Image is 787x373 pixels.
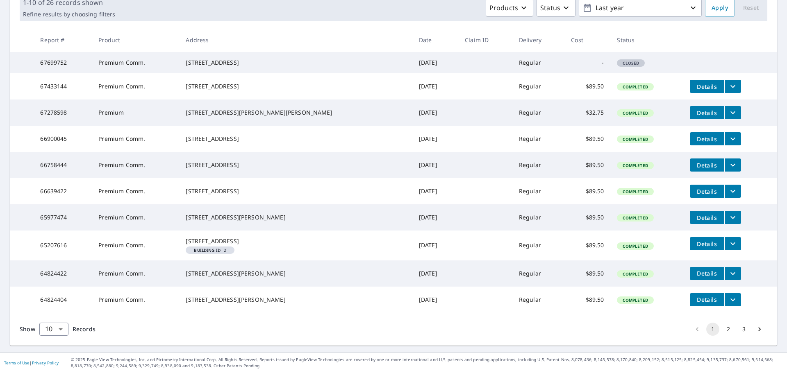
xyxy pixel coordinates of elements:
[618,243,653,249] span: Completed
[412,152,458,178] td: [DATE]
[92,260,179,287] td: Premium Comm.
[737,323,751,336] button: Go to page 3
[186,269,405,278] div: [STREET_ADDRESS][PERSON_NAME]
[34,99,92,126] td: 67278598
[412,73,458,99] td: [DATE]
[618,297,653,303] span: Completed
[722,323,735,336] button: Go to page 2
[194,248,221,252] em: Building ID
[412,178,458,204] td: [DATE]
[412,231,458,260] td: [DATE]
[724,106,741,119] button: filesDropdownBtn-67278598
[564,28,610,52] th: Cost
[186,237,405,245] div: [STREET_ADDRESS]
[34,52,92,73] td: 67699752
[724,132,741,145] button: filesDropdownBtn-66900045
[695,109,719,117] span: Details
[179,28,412,52] th: Address
[186,135,405,143] div: [STREET_ADDRESS]
[564,231,610,260] td: $89.50
[564,287,610,313] td: $89.50
[512,28,564,52] th: Delivery
[186,296,405,304] div: [STREET_ADDRESS][PERSON_NAME]
[564,99,610,126] td: $32.75
[753,323,766,336] button: Go to next page
[564,178,610,204] td: $89.50
[618,163,653,168] span: Completed
[512,152,564,178] td: Regular
[724,158,741,172] button: filesDropdownBtn-66758444
[92,287,179,313] td: Premium Comm.
[512,126,564,152] td: Regular
[689,323,767,336] nav: pagination navigation
[564,73,610,99] td: $89.50
[186,187,405,195] div: [STREET_ADDRESS]
[618,60,644,66] span: Closed
[92,231,179,260] td: Premium Comm.
[512,73,564,99] td: Regular
[724,185,741,198] button: filesDropdownBtn-66639422
[73,325,96,333] span: Records
[34,178,92,204] td: 66639422
[34,126,92,152] td: 66900045
[564,204,610,231] td: $89.50
[712,3,728,13] span: Apply
[695,161,719,169] span: Details
[564,52,610,73] td: -
[690,158,724,172] button: detailsBtn-66758444
[724,293,741,306] button: filesDropdownBtn-64824404
[690,106,724,119] button: detailsBtn-67278598
[724,267,741,280] button: filesDropdownBtn-64824422
[564,152,610,178] td: $89.50
[695,240,719,248] span: Details
[695,296,719,303] span: Details
[458,28,512,52] th: Claim ID
[92,52,179,73] td: Premium Comm.
[512,178,564,204] td: Regular
[618,271,653,277] span: Completed
[618,84,653,90] span: Completed
[34,260,92,287] td: 64824422
[92,99,179,126] td: Premium
[92,28,179,52] th: Product
[512,52,564,73] td: Regular
[4,360,59,365] p: |
[690,185,724,198] button: detailsBtn-66639422
[540,3,560,13] p: Status
[489,3,518,13] p: Products
[186,213,405,222] div: [STREET_ADDRESS][PERSON_NAME]
[34,73,92,99] td: 67433144
[695,188,719,195] span: Details
[512,260,564,287] td: Regular
[512,99,564,126] td: Regular
[724,237,741,250] button: filesDropdownBtn-65207616
[412,126,458,152] td: [DATE]
[690,267,724,280] button: detailsBtn-64824422
[706,323,719,336] button: page 1
[92,178,179,204] td: Premium Comm.
[34,152,92,178] td: 66758444
[618,136,653,142] span: Completed
[412,28,458,52] th: Date
[610,28,683,52] th: Status
[186,161,405,169] div: [STREET_ADDRESS]
[189,248,231,252] span: 2
[618,215,653,221] span: Completed
[39,323,68,336] div: Show 10 records
[412,260,458,287] td: [DATE]
[34,28,92,52] th: Report #
[695,135,719,143] span: Details
[4,360,30,366] a: Terms of Use
[20,325,35,333] span: Show
[92,204,179,231] td: Premium Comm.
[564,260,610,287] td: $89.50
[92,126,179,152] td: Premium Comm.
[412,204,458,231] td: [DATE]
[724,211,741,224] button: filesDropdownBtn-65977474
[71,357,783,369] p: © 2025 Eagle View Technologies, Inc. and Pictometry International Corp. All Rights Reserved. Repo...
[690,293,724,306] button: detailsBtn-64824404
[618,110,653,116] span: Completed
[592,1,688,15] p: Last year
[32,360,59,366] a: Privacy Policy
[512,231,564,260] td: Regular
